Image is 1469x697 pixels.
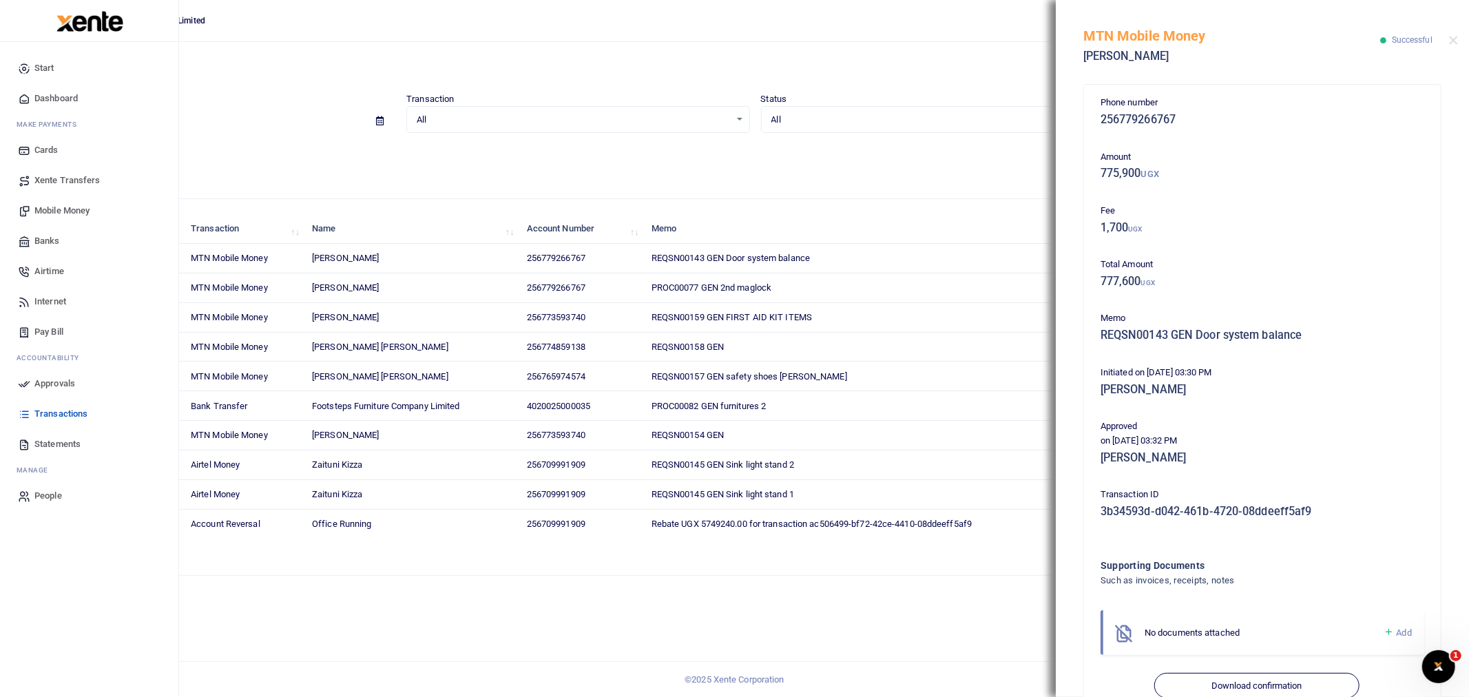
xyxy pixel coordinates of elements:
h4: Transactions [52,59,1458,74]
span: 4020025000035 [527,401,590,411]
p: Approved [1101,419,1424,434]
span: People [34,489,62,503]
span: [PERSON_NAME] [PERSON_NAME] [312,342,448,352]
h4: Such as invoices, receipts, notes [1101,573,1368,588]
span: [PERSON_NAME] [312,430,379,440]
span: All [417,113,729,127]
span: countability [27,353,79,363]
h5: 775,900 [1101,167,1424,180]
span: 256709991909 [527,519,585,529]
a: Add [1384,625,1412,641]
span: Dashboard [34,92,78,105]
span: All [771,113,1084,127]
span: Internet [34,295,66,309]
h5: [PERSON_NAME] [1101,451,1424,465]
label: Transaction [406,92,454,106]
span: Pay Bill [34,325,63,339]
h5: [PERSON_NAME] [1083,50,1381,63]
span: Xente Transfers [34,174,101,187]
a: People [11,481,167,511]
a: Banks [11,226,167,256]
h5: REQSN00143 GEN Door system balance [1101,329,1424,342]
p: Total Amount [1101,258,1424,272]
span: No documents attached [1145,627,1240,638]
h5: 1,700 [1101,221,1424,235]
span: [PERSON_NAME] [312,253,379,263]
span: REQSN00143 GEN Door system balance [652,253,810,263]
span: MTN Mobile Money [191,430,268,440]
a: Internet [11,287,167,317]
span: PROC00082 GEN furnitures 2 [652,401,767,411]
span: [PERSON_NAME] [312,282,379,293]
a: Cards [11,135,167,165]
h5: 3b34593d-d042-461b-4720-08ddeeff5af9 [1101,505,1424,519]
span: 256773593740 [527,430,585,440]
span: Zaituni Kizza [312,489,362,499]
a: Dashboard [11,83,167,114]
li: Ac [11,347,167,368]
span: 1 [1450,650,1461,661]
span: Airtel Money [191,489,240,499]
span: Banks [34,234,60,248]
h5: [PERSON_NAME] [1101,383,1424,397]
div: Showing 1 to 10 of 92 entries [64,543,634,564]
h5: MTN Mobile Money [1083,28,1381,44]
span: Start [34,61,54,75]
a: Xente Transfers [11,165,167,196]
p: Initiated on [DATE] 03:30 PM [1101,366,1424,380]
span: Cards [34,143,59,157]
span: MTN Mobile Money [191,371,268,382]
span: PROC00077 GEN 2nd maglock [652,282,772,293]
span: Airtel Money [191,459,240,470]
span: 256779266767 [527,253,585,263]
span: REQSN00145 GEN Sink light stand 1 [652,489,794,499]
p: Phone number [1101,96,1424,110]
span: Add [1397,627,1412,638]
span: Bank Transfer [191,401,247,411]
input: select period [52,110,365,133]
a: Pay Bill [11,317,167,347]
small: UGX [1141,169,1159,179]
p: Download [52,149,1458,164]
a: Mobile Money [11,196,167,226]
label: Status [761,92,787,106]
span: 256773593740 [527,312,585,322]
span: 256709991909 [527,489,585,499]
span: 256779266767 [527,282,585,293]
a: Approvals [11,368,167,399]
span: Rebate UGX 5749240.00 for transaction ac506499-bf72-42ce-4410-08ddeeff5af9 [652,519,972,529]
span: Footsteps Furniture Company Limited [312,401,460,411]
p: Amount [1101,150,1424,165]
span: 256765974574 [527,371,585,382]
span: Airtime [34,264,64,278]
iframe: Intercom live chat [1422,650,1455,683]
h5: 777,600 [1101,275,1424,289]
span: [PERSON_NAME] [312,312,379,322]
span: REQSN00145 GEN Sink light stand 2 [652,459,794,470]
span: MTN Mobile Money [191,253,268,263]
small: UGX [1141,279,1155,287]
h4: Supporting Documents [1101,558,1368,573]
span: Transactions [34,407,87,421]
span: 256774859138 [527,342,585,352]
h5: 256779266767 [1101,113,1424,127]
p: on [DATE] 03:32 PM [1101,434,1424,448]
th: Memo: activate to sort column ascending [644,214,1083,244]
small: UGX [1129,225,1143,233]
a: Transactions [11,399,167,429]
a: Statements [11,429,167,459]
p: Fee [1101,204,1424,218]
span: Zaituni Kizza [312,459,362,470]
button: Close [1449,36,1458,45]
span: Mobile Money [34,204,90,218]
p: Memo [1101,311,1424,326]
span: MTN Mobile Money [191,312,268,322]
span: REQSN00154 GEN [652,430,724,440]
span: Statements [34,437,81,451]
th: Transaction: activate to sort column ascending [183,214,304,244]
img: logo-large [56,11,123,32]
span: 256709991909 [527,459,585,470]
span: Successful [1392,35,1432,45]
span: anage [23,465,49,475]
th: Name: activate to sort column ascending [304,214,519,244]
